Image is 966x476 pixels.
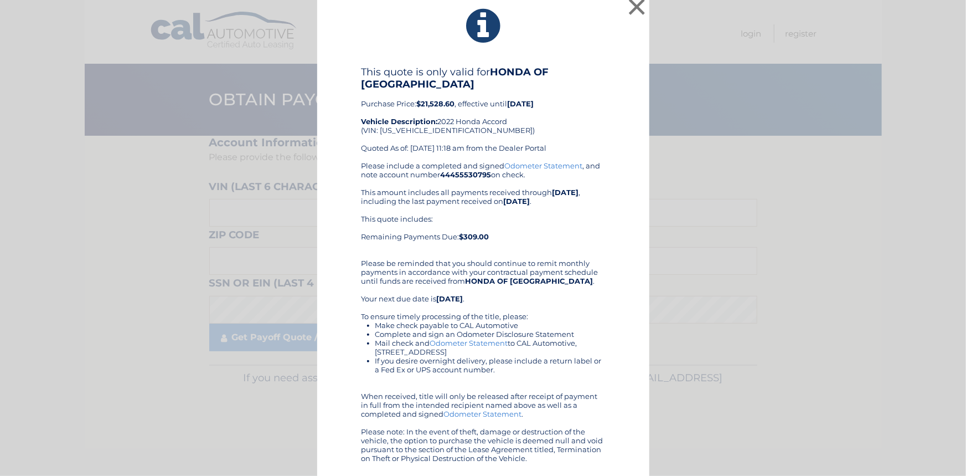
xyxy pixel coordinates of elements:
div: Please include a completed and signed , and note account number on check. This amount includes al... [361,161,605,463]
b: [DATE] [508,99,534,108]
b: $309.00 [459,232,489,241]
div: Purchase Price: , effective until 2022 Honda Accord (VIN: [US_VEHICLE_IDENTIFICATION_NUMBER]) Quo... [361,66,605,161]
b: [DATE] [552,188,579,197]
h4: This quote is only valid for [361,66,605,90]
b: 44455530795 [441,170,492,179]
a: Odometer Statement [505,161,583,170]
li: If you desire overnight delivery, please include a return label or a Fed Ex or UPS account number. [375,356,605,374]
div: This quote includes: Remaining Payments Due: [361,214,605,250]
b: [DATE] [504,197,530,206]
b: HONDA OF [GEOGRAPHIC_DATA] [466,277,593,285]
li: Complete and sign an Odometer Disclosure Statement [375,330,605,339]
strong: Vehicle Description: [361,117,438,126]
b: $21,528.60 [417,99,455,108]
b: [DATE] [437,294,463,303]
li: Mail check and to CAL Automotive, [STREET_ADDRESS] [375,339,605,356]
a: Odometer Statement [430,339,508,347]
li: Make check payable to CAL Automotive [375,321,605,330]
a: Odometer Statement [444,410,522,418]
b: HONDA OF [GEOGRAPHIC_DATA] [361,66,549,90]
